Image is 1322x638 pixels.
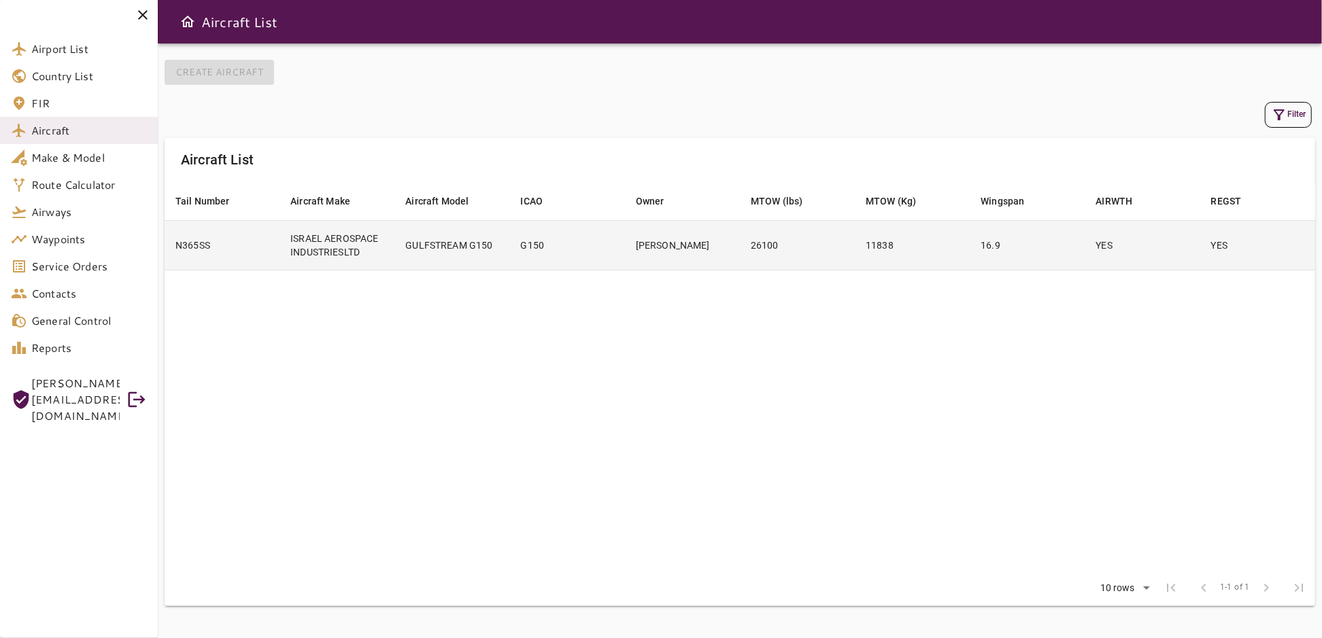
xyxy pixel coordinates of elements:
[31,177,147,193] span: Route Calculator
[1096,193,1151,209] span: AIRWTH
[31,313,147,329] span: General Control
[201,11,277,33] h6: Aircraft List
[510,220,625,270] td: G150
[405,193,486,209] span: Aircraft Model
[625,220,740,270] td: [PERSON_NAME]
[751,193,821,209] span: MTOW (lbs)
[31,41,147,57] span: Airport List
[31,68,147,84] span: Country List
[290,193,350,209] div: Aircraft Make
[740,220,855,270] td: 26100
[31,122,147,139] span: Aircraft
[866,193,934,209] span: MTOW (Kg)
[1265,102,1312,128] button: Filter
[394,220,509,270] td: GULFSTREAM G150
[855,220,970,270] td: 11838
[1155,571,1187,604] span: First Page
[1085,220,1200,270] td: YES
[636,193,682,209] span: Owner
[31,285,147,302] span: Contacts
[1187,571,1220,604] span: Previous Page
[1211,193,1242,209] div: REGST
[1283,571,1315,604] span: Last Page
[981,193,1042,209] span: Wingspan
[1200,220,1315,270] td: YES
[866,193,916,209] div: MTOW (Kg)
[1220,581,1250,595] span: 1-1 of 1
[31,258,147,274] span: Service Orders
[165,220,279,270] td: N365SS
[31,95,147,111] span: FIR
[970,220,1085,270] td: 16.9
[636,193,664,209] div: Owner
[1096,193,1133,209] div: AIRWTH
[290,193,368,209] span: Aircraft Make
[1250,571,1283,604] span: Next Page
[521,193,561,209] span: ICAO
[175,193,248,209] span: Tail Number
[31,204,147,220] span: Airways
[751,193,803,209] div: MTOW (lbs)
[31,340,147,356] span: Reports
[181,149,254,171] h6: Aircraft List
[1211,193,1259,209] span: REGST
[405,193,469,209] div: Aircraft Model
[31,231,147,247] span: Waypoints
[1091,578,1155,599] div: 10 rows
[521,193,543,209] div: ICAO
[31,149,147,166] span: Make & Model
[174,8,201,35] button: Open drawer
[279,220,394,270] td: ISRAEL AEROSPACE INDUSTRIESLTD
[175,193,230,209] div: Tail Number
[31,375,120,424] span: [PERSON_NAME][EMAIL_ADDRESS][DOMAIN_NAME]
[981,193,1024,209] div: Wingspan
[1097,582,1138,594] div: 10 rows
